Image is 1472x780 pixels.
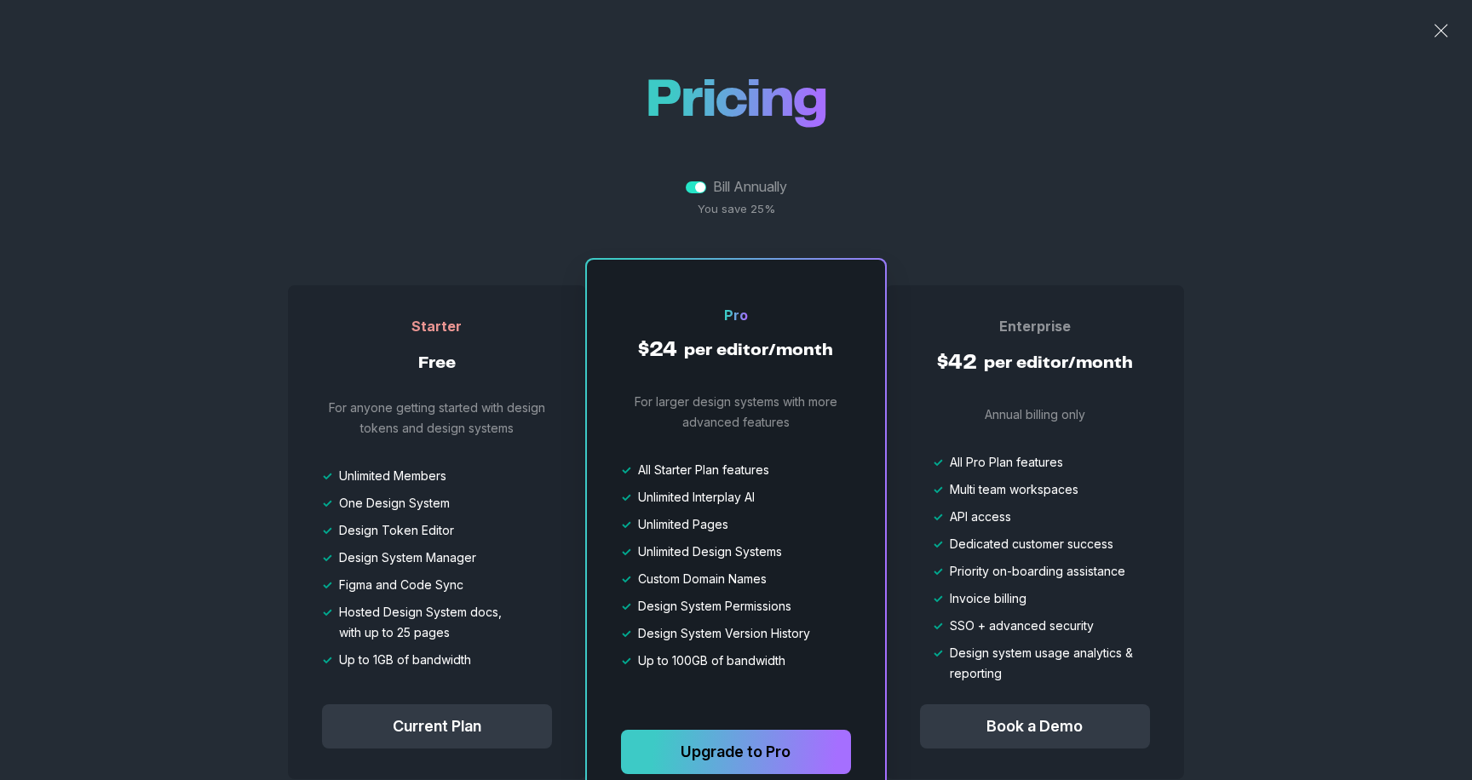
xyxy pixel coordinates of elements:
p: ✓ [621,596,631,617]
p: ✓ [322,548,332,568]
button: Upgrade to Pro [621,730,851,774]
p: Multi team workspaces [950,479,1078,500]
p: ✓ [933,588,943,609]
p: Unlimited Design Systems [638,542,782,562]
p: Priority on-boarding assistance [950,561,1125,582]
p: ✓ [322,493,332,513]
p: Design system usage analytics & reporting [950,643,1137,684]
p: ✓ [621,651,631,671]
p: Design System Version History [638,623,810,644]
p: ✓ [933,561,943,582]
p: API access [950,507,1011,527]
p: per editor/month [984,350,1133,377]
p: ✓ [933,534,943,554]
p: $42 [937,350,977,377]
p: Enterprise [933,316,1137,336]
p: ✓ [322,466,332,486]
p: All Pro Plan features [950,452,1063,473]
p: You save 25% [698,200,775,217]
p: ✓ [933,507,943,527]
p: ✓ [322,650,332,670]
p: Custom Domain Names [638,569,767,589]
p: All Starter Plan features [638,460,769,480]
button: Book a Demo [920,704,1150,748]
p: $ 24 [638,337,677,364]
p: Design System Manager [339,548,476,568]
p: ✓ [621,623,631,644]
p: Figma and Code Sync [339,575,463,595]
p: Unlimited Interplay AI [638,487,755,508]
p: For larger design systems with more advanced features [621,392,851,460]
p: ✓ [322,575,332,595]
p: Design System Permissions [638,596,791,617]
p: Invoice billing [950,588,1026,609]
p: ✓ [322,520,332,541]
p: ✓ [621,542,631,562]
p: Annual billing only [933,404,1137,452]
p: Starter [322,316,552,336]
button: Current Plan [322,704,552,748]
p: Up to 1GB of bandwidth [339,650,471,670]
p: Unlimited Pages [638,514,728,535]
p: ✓ [933,479,943,500]
p: ✓ [621,460,631,480]
p: One Design System [339,493,450,513]
p: ✓ [933,452,943,473]
p: ✓ [322,602,332,643]
p: per editor/month [684,337,833,364]
p: SSO + advanced security [950,616,1094,636]
span: Bill Annually [713,182,787,192]
p: ✓ [933,643,943,684]
p: For anyone getting started with design tokens and design systems [322,398,552,466]
p: Pro [724,308,748,324]
p: Dedicated customer success [950,534,1113,554]
p: ✓ [621,514,631,535]
p: Pricing [646,68,827,134]
p: Design Token Editor [339,520,454,541]
p: ✓ [621,487,631,508]
p: Free [322,350,552,398]
p: ✓ [933,616,943,636]
p: Up to 100GB of bandwidth [638,651,785,671]
p: ✓ [621,569,631,589]
p: Unlimited Members [339,466,446,486]
p: Hosted Design System docs, with up to 25 pages [339,602,526,643]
